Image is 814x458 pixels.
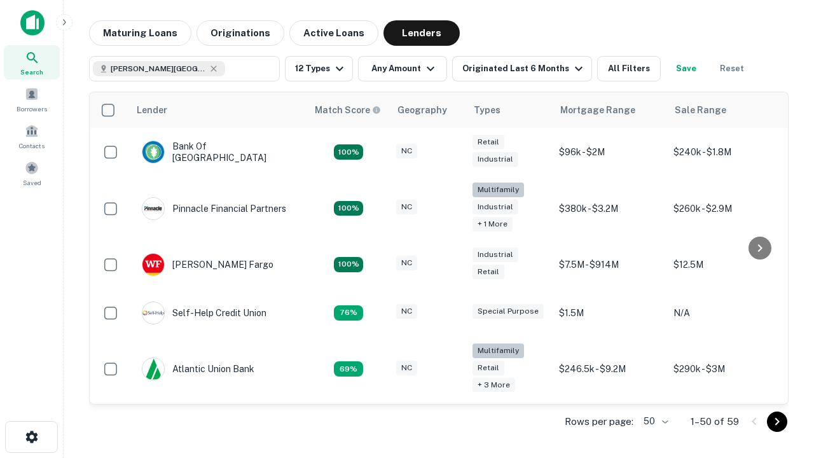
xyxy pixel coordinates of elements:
img: picture [142,254,164,275]
span: Saved [23,177,41,188]
div: Matching Properties: 11, hasApolloMatch: undefined [334,305,363,321]
img: capitalize-icon.png [20,10,45,36]
td: $96k - $2M [553,128,667,176]
th: Lender [129,92,307,128]
button: Originations [197,20,284,46]
div: NC [396,200,417,214]
td: N/A [667,289,782,337]
a: Contacts [4,119,60,153]
div: Pinnacle Financial Partners [142,197,286,220]
span: Search [20,67,43,77]
a: Search [4,45,60,80]
td: $380k - $3.2M [553,176,667,240]
div: Special Purpose [473,304,544,319]
p: 1–50 of 59 [691,414,739,429]
button: 12 Types [285,56,353,81]
div: Multifamily [473,343,524,358]
h6: Match Score [315,103,378,117]
div: + 3 more [473,378,515,392]
button: Maturing Loans [89,20,191,46]
span: Borrowers [17,104,47,114]
div: Atlantic Union Bank [142,357,254,380]
button: Any Amount [358,56,447,81]
div: Matching Properties: 15, hasApolloMatch: undefined [334,144,363,160]
div: Mortgage Range [560,102,635,118]
span: [PERSON_NAME][GEOGRAPHIC_DATA], [GEOGRAPHIC_DATA] [111,63,206,74]
td: $240k - $1.8M [667,128,782,176]
td: $290k - $3M [667,337,782,401]
p: Rows per page: [565,414,633,429]
div: Bank Of [GEOGRAPHIC_DATA] [142,141,294,163]
td: $260k - $2.9M [667,176,782,240]
div: Matching Properties: 15, hasApolloMatch: undefined [334,257,363,272]
div: Industrial [473,152,518,167]
button: Save your search to get updates of matches that match your search criteria. [666,56,707,81]
img: picture [142,141,164,163]
img: picture [142,358,164,380]
div: Retail [473,361,504,375]
div: [PERSON_NAME] Fargo [142,253,273,276]
th: Sale Range [667,92,782,128]
div: Matching Properties: 26, hasApolloMatch: undefined [334,201,363,216]
a: Saved [4,156,60,190]
button: Originated Last 6 Months [452,56,592,81]
img: picture [142,302,164,324]
button: Lenders [383,20,460,46]
div: Self-help Credit Union [142,302,266,324]
div: Capitalize uses an advanced AI algorithm to match your search with the best lender. The match sco... [315,103,381,117]
button: Go to next page [767,412,787,432]
div: Lender [137,102,167,118]
div: Originated Last 6 Months [462,61,586,76]
div: Sale Range [675,102,726,118]
div: NC [396,144,417,158]
div: NC [396,256,417,270]
a: Borrowers [4,82,60,116]
div: Industrial [473,247,518,262]
div: Retail [473,265,504,279]
button: Active Loans [289,20,378,46]
div: NC [396,361,417,375]
div: 50 [638,412,670,431]
span: Contacts [19,141,45,151]
div: NC [396,304,417,319]
button: All Filters [597,56,661,81]
td: $1.5M [553,289,667,337]
th: Capitalize uses an advanced AI algorithm to match your search with the best lender. The match sco... [307,92,390,128]
th: Geography [390,92,466,128]
img: picture [142,198,164,219]
td: $7.5M - $914M [553,240,667,289]
div: Industrial [473,200,518,214]
div: Geography [397,102,447,118]
iframe: Chat Widget [750,316,814,377]
div: Multifamily [473,183,524,197]
div: Types [474,102,500,118]
button: Reset [712,56,752,81]
div: Matching Properties: 10, hasApolloMatch: undefined [334,361,363,377]
th: Types [466,92,553,128]
div: Retail [473,135,504,149]
td: $12.5M [667,240,782,289]
div: + 1 more [473,217,513,232]
td: $246.5k - $9.2M [553,337,667,401]
th: Mortgage Range [553,92,667,128]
